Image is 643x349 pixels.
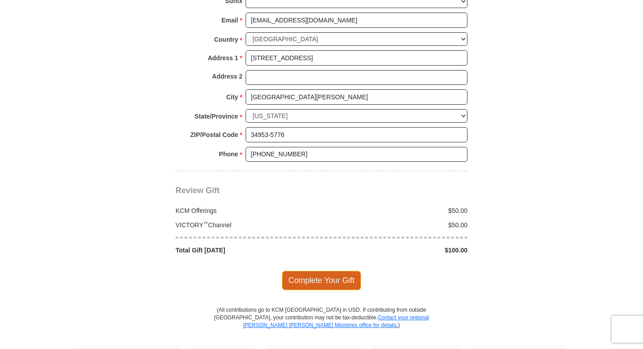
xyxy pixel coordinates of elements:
[194,110,238,123] strong: State/Province
[212,70,242,83] strong: Address 2
[203,221,208,226] sup: ™
[243,314,429,328] a: Contact your regional [PERSON_NAME] [PERSON_NAME] Ministries office for details.
[208,52,238,64] strong: Address 1
[171,246,322,255] div: Total Gift [DATE]
[214,306,429,345] p: (All contributions go to KCM [GEOGRAPHIC_DATA] in USD. If contributing from outside [GEOGRAPHIC_D...
[321,221,472,230] div: $50.00
[171,206,322,215] div: KCM Offerings
[171,221,322,230] div: VICTORY Channel
[190,128,238,141] strong: ZIP/Postal Code
[176,186,220,195] span: Review Gift
[321,206,472,215] div: $50.00
[226,91,238,103] strong: City
[221,14,238,27] strong: Email
[282,271,361,290] span: Complete Your Gift
[321,246,472,255] div: $100.00
[214,33,238,46] strong: Country
[219,148,238,160] strong: Phone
